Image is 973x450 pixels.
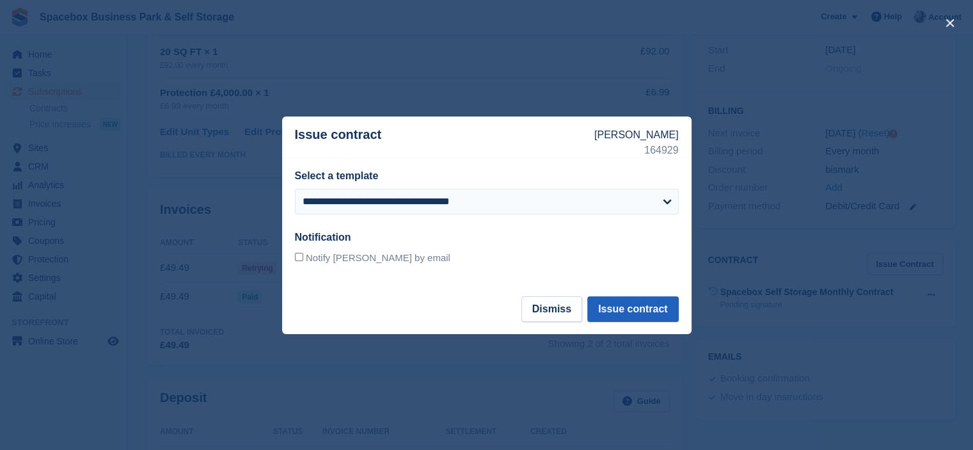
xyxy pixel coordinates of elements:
[587,296,678,322] button: Issue contract
[295,253,303,261] input: Notify [PERSON_NAME] by email
[306,252,450,263] span: Notify [PERSON_NAME] by email
[295,170,379,181] label: Select a template
[295,232,351,243] label: Notification
[594,143,679,158] p: 164929
[521,296,582,322] button: Dismiss
[940,13,960,33] button: close
[295,127,594,158] p: Issue contract
[594,127,679,143] p: [PERSON_NAME]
